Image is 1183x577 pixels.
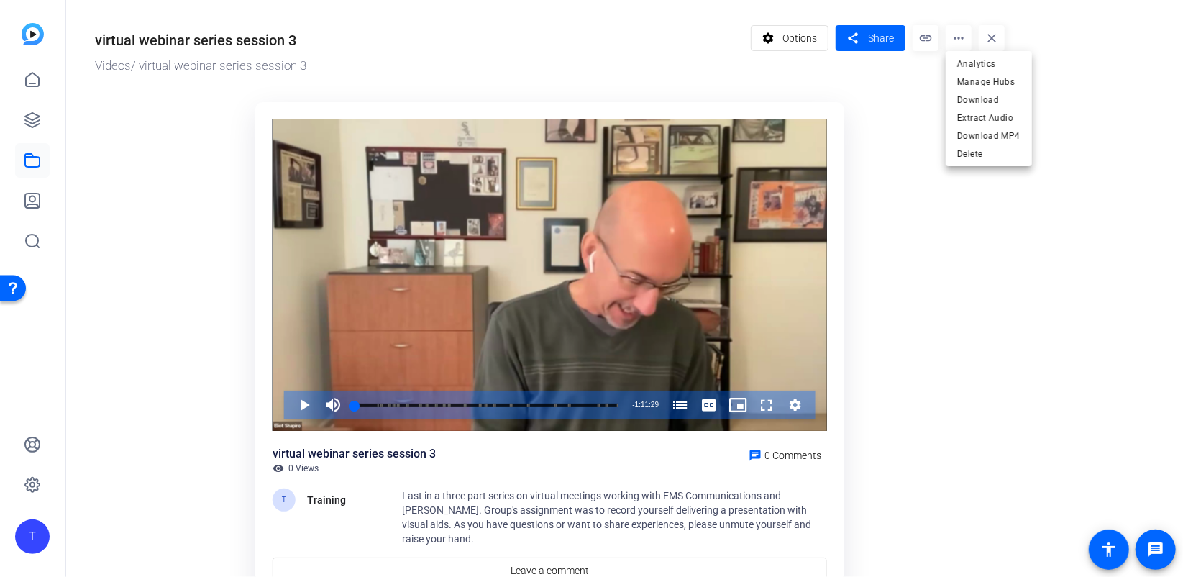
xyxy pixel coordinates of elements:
span: Delete [957,145,1020,163]
span: Analytics [957,55,1020,73]
span: Download [957,91,1020,109]
span: Manage Hubs [957,73,1020,91]
span: Download MP4 [957,127,1020,145]
span: Extract Audio [957,109,1020,127]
